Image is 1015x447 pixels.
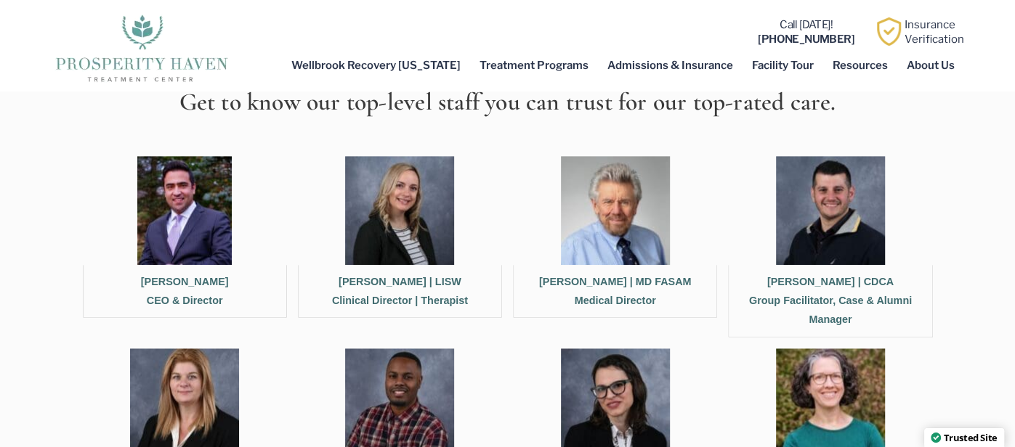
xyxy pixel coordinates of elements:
img: Learn how Prosperity Haven, a verified substance abuse center can help you overcome your addiction [875,17,903,46]
a: Call [DATE]![PHONE_NUMBER] [758,18,854,46]
a: Treatment Programs [470,49,598,82]
h2: Get to know our top-level staff you can trust for our top-rated care. [83,90,933,115]
img: The logo for Prosperity Haven Addiction Recovery Center. [51,11,232,83]
a: Resources [823,49,897,82]
figcaption: [PERSON_NAME] | LISW Clinical Director | Therapist [298,265,502,319]
img: A woman with shoulder-length blonde hair and a black blazer smiles at the camera in front of a gr... [345,156,454,265]
a: About Us [897,49,964,82]
a: InsuranceVerification [905,18,964,46]
a: Wellbrook Recovery [US_STATE] [282,49,470,82]
img: Meir Kasnett PH [137,156,232,265]
figcaption: [PERSON_NAME] CEO & Director [83,265,287,319]
b: [PHONE_NUMBER] [758,33,854,46]
a: Admissions & Insurance [598,49,743,82]
img: A person with short dark hair and a beard is smiling at the camera, wearing a dark sweater with a... [776,156,885,265]
a: Facility Tour [743,49,823,82]
figcaption: [PERSON_NAME] | MD FASAM Medical Director [513,265,717,319]
figcaption: [PERSON_NAME] | CDCA Group Facilitator, Case & Alumni Manager [728,265,932,337]
img: An older man in a blue shirt and tie, attending an addiction recovery center. [561,156,670,265]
